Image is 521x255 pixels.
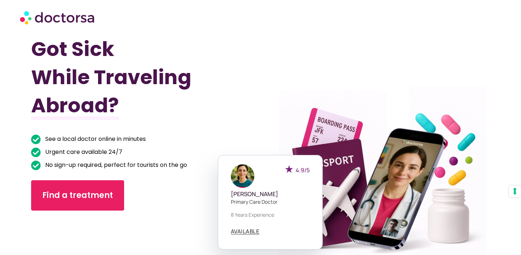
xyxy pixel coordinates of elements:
span: Urgent care available 24/7 [43,147,122,157]
p: 8 years experience [231,211,310,219]
p: Primary care doctor [231,198,310,206]
span: See a local doctor online in minutes [43,134,146,144]
span: AVAILABLE [231,229,260,234]
span: No sign-up required, perfect for tourists on the go [43,160,187,170]
span: Find a treatment [42,190,113,201]
h1: Got Sick While Traveling Abroad? [31,35,226,120]
a: Find a treatment [31,180,124,211]
h5: [PERSON_NAME] [231,191,310,198]
span: 4.9/5 [296,166,310,174]
button: Your consent preferences for tracking technologies [509,185,521,198]
a: AVAILABLE [231,229,260,234]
